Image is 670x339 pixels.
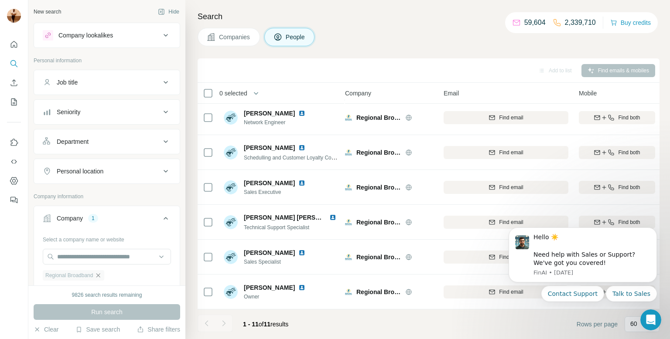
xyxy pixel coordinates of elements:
div: Personal location [57,167,103,176]
span: Company [345,89,371,98]
span: Regional Broadband [356,148,401,157]
span: 1 - 11 [243,321,259,328]
span: Find email [499,114,523,122]
span: Regional Broadband [356,113,401,122]
span: Find both [618,114,640,122]
button: Find both [579,216,655,229]
button: Dashboard [7,173,21,189]
button: Use Surfe API [7,154,21,169]
button: Find both [579,111,655,124]
span: Regional Broadband [356,288,401,296]
button: Find email [444,111,568,124]
span: of [259,321,264,328]
button: Share filters [137,325,180,334]
button: Department [34,131,180,152]
div: Job title [57,78,78,87]
img: Avatar [224,180,238,194]
img: LinkedIn logo [298,110,305,117]
img: Avatar [224,111,238,125]
button: Enrich CSV [7,75,21,91]
span: [PERSON_NAME] [244,248,295,257]
span: Rows per page [577,320,618,329]
span: Schedulling and Customer Loyalty Coordinator [244,154,352,161]
span: Find email [499,183,523,191]
img: Avatar [7,9,21,23]
span: [PERSON_NAME] [244,179,295,187]
img: Avatar [224,215,238,229]
iframe: Intercom notifications message [496,220,670,307]
span: Sales Executive [244,188,309,196]
button: Find both [579,181,655,194]
span: [PERSON_NAME] [PERSON_NAME] [244,214,348,221]
span: Sales Specialist [244,258,309,266]
p: 59,604 [524,17,546,28]
img: Avatar [224,285,238,299]
span: [PERSON_NAME] [244,283,295,292]
span: Find both [618,183,640,191]
button: Save search [75,325,120,334]
div: Seniority [57,108,80,116]
span: Regional Broadband [356,183,401,192]
span: Find email [499,218,523,226]
span: Email [444,89,459,98]
span: Regional Broadband [45,271,93,279]
span: Regional Broadband [356,218,401,227]
button: Job title [34,72,180,93]
button: Find email [444,285,568,298]
span: 11 [264,321,271,328]
img: Avatar [224,146,238,159]
span: Network Engineer [244,119,309,126]
div: 9826 search results remaining [72,291,142,299]
img: Logo of Regional Broadband [345,114,352,121]
span: Find both [618,218,640,226]
button: Find email [444,181,568,194]
button: Quick start [7,37,21,52]
span: Find email [499,149,523,156]
h4: Search [198,10,660,23]
div: Company [57,214,83,223]
p: Personal information [34,57,180,64]
button: Find email [444,251,568,264]
img: LinkedIn logo [298,144,305,151]
button: Buy credits [610,17,651,29]
span: Regional Broadband [356,253,401,261]
img: Logo of Regional Broadband [345,149,352,156]
span: Mobile [579,89,597,98]
button: Seniority [34,102,180,122]
img: LinkedIn logo [329,214,336,221]
span: Companies [219,33,251,41]
img: Logo of Regional Broadband [345,254,352,261]
span: 0 selected [219,89,247,98]
p: 2,339,710 [565,17,596,28]
img: LinkedIn logo [298,180,305,186]
button: Personal location [34,161,180,182]
button: Find email [444,146,568,159]
button: My lists [7,94,21,110]
span: Technical Support Specialist [244,224,309,231]
p: Company information [34,193,180,200]
span: [PERSON_NAME] [244,143,295,152]
button: Clear [34,325,58,334]
img: Logo of Regional Broadband [345,288,352,295]
span: results [243,321,288,328]
span: People [286,33,306,41]
img: Logo of Regional Broadband [345,219,352,226]
img: LinkedIn logo [298,249,305,256]
img: Logo of Regional Broadband [345,184,352,191]
img: Avatar [224,250,238,264]
div: Department [57,137,89,146]
div: Company lookalikes [58,31,113,40]
div: 1 [88,214,98,222]
iframe: Intercom live chat [640,309,661,330]
p: 60 [630,319,637,328]
button: Search [7,56,21,71]
button: Hide [152,5,185,18]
